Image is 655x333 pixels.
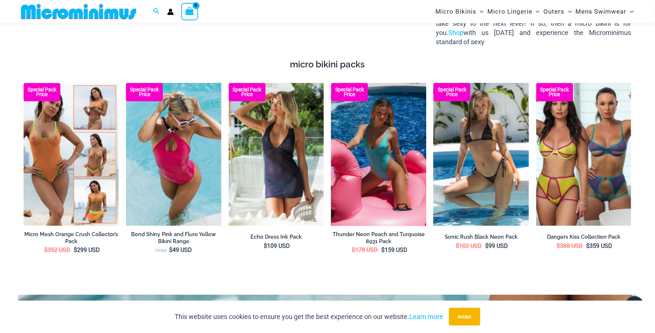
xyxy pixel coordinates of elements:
[476,2,484,21] span: Menu Toggle
[175,311,444,322] p: This website uses cookies to ensure you get the best experience on our website.
[434,87,470,97] b: Special Pack Price
[24,87,60,97] b: Special Pack Price
[126,83,221,225] img: Bond Shiny Pink 8935 One Piece 09v2
[331,231,426,245] a: Thunder Neon Peach and Turquoise 8931 Pack
[74,246,100,253] bdi: 299 USD
[557,242,583,249] bdi: 388 USD
[126,83,221,225] a: Bond Shiny Pink 8935 One Piece 09v2 Bond Shiny Pink 8935 One Piece 08Bond Shiny Pink 8935 One Pie...
[352,246,378,253] bdi: 178 USD
[487,2,532,21] span: Micro Lingerie
[542,2,574,21] a: OutersMenu ToggleMenu Toggle
[434,2,486,21] a: Micro BikinisMenu ToggleMenu Toggle
[352,246,355,253] span: $
[436,9,631,46] p: So, are you ready to to embrace the world of Microminimus and take sexy to the next level? If so,...
[44,246,70,253] bdi: 352 USD
[74,246,77,253] span: $
[486,242,508,249] bdi: 99 USD
[565,2,572,21] span: Menu Toggle
[24,83,119,225] img: Collectors Pack Orange
[229,83,324,226] img: Echo Ink 5671 Dress 682 Thong 07
[167,8,174,15] a: Account icon link
[24,83,119,225] a: Collectors Pack Orange Micro Mesh Orange Crush 801 One Piece 02Micro Mesh Orange Crush 801 One Pi...
[574,2,636,21] a: Mens SwimwearMenu ToggleMenu Toggle
[456,242,459,249] span: $
[536,83,631,226] a: Dangers kiss Collection Pack Dangers Kiss Solar Flair 1060 Bra 611 Micro 1760 Garter 03Dangers Ki...
[434,83,529,225] a: Sonic Rush Black Neon 3278 Tri Top 4312 Thong Bikini 09 Sonic Rush Black Neon 3278 Tri Top 4312 T...
[229,83,324,226] a: Echo Ink 5671 Dress 682 Thong 07 Echo Ink 5671 Dress 682 Thong 08Echo Ink 5671 Dress 682 Thong 08
[576,2,627,21] span: Mens Swimwear
[229,234,324,241] a: Echo Dress Ink Pack
[381,246,407,253] bdi: 159 USD
[24,231,119,245] a: Micro Mesh Orange Crush Collector’s Pack
[486,242,489,249] span: $
[586,242,613,249] bdi: 359 USD
[229,87,266,97] b: Special Pack Price
[264,242,267,249] span: $
[586,242,590,249] span: $
[126,231,221,245] a: Bond Shiny Pink and Fluro Yellow Bikini Range
[18,3,139,20] img: MM SHOP LOGO FLAT
[169,246,192,253] bdi: 49 USD
[44,246,48,253] span: $
[126,87,163,97] b: Special Pack Price
[627,2,634,21] span: Menu Toggle
[153,7,160,16] a: Search icon link
[331,87,368,97] b: Special Pack Price
[536,87,573,97] b: Special Pack Price
[432,1,637,22] nav: Site Navigation
[181,3,198,20] a: View Shopping Cart, empty
[331,83,426,225] img: Thunder Turquoise 8931 One Piece 09v2
[532,2,540,21] span: Menu Toggle
[155,248,167,253] span: From:
[544,2,565,21] span: Outers
[434,83,529,225] img: Sonic Rush Black Neon 3278 Tri Top 4312 Thong Bikini 09
[449,29,464,36] a: Shop
[410,313,444,320] a: Learn more
[449,308,480,326] button: Accept
[456,242,482,249] bdi: 102 USD
[331,83,426,225] a: Thunder Pack Thunder Turquoise 8931 One Piece 09v2Thunder Turquoise 8931 One Piece 09v2
[264,242,290,249] bdi: 109 USD
[486,2,542,21] a: Micro LingerieMenu ToggleMenu Toggle
[24,59,631,70] h4: micro bikini packs
[536,83,631,226] img: Dangers kiss Collection Pack
[381,246,385,253] span: $
[434,234,529,241] a: Sonic Rush Black Neon Pack
[169,246,172,253] span: $
[435,2,476,21] span: Micro Bikinis
[557,242,560,249] span: $
[536,234,631,241] a: Dangers Kiss Collection Pack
